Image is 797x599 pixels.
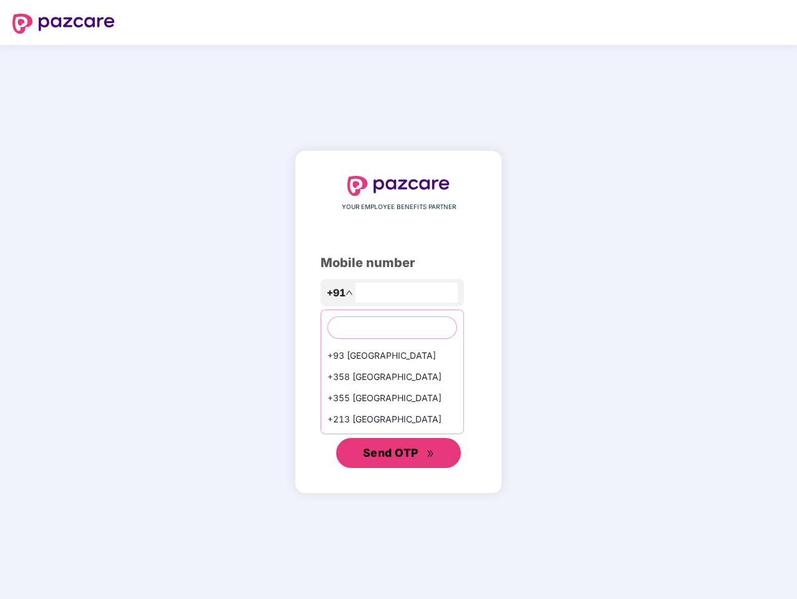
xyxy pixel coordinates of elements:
div: +1684 AmericanSamoa [321,430,463,451]
div: +358 [GEOGRAPHIC_DATA] [321,366,463,387]
div: +355 [GEOGRAPHIC_DATA] [321,387,463,409]
span: Send OTP [363,446,418,459]
img: logo [12,14,115,34]
span: +91 [327,285,345,301]
div: +213 [GEOGRAPHIC_DATA] [321,409,463,430]
div: Mobile number [321,253,476,273]
span: YOUR EMPLOYEE BENEFITS PARTNER [342,202,456,212]
span: up [345,289,353,296]
div: +93 [GEOGRAPHIC_DATA] [321,345,463,366]
button: Send OTPdouble-right [336,438,461,468]
span: double-right [427,450,435,458]
img: logo [347,176,450,196]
